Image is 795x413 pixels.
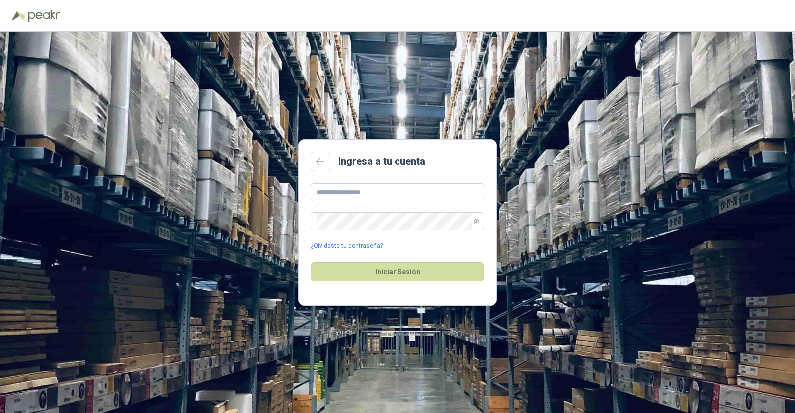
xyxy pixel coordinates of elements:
[311,262,484,281] button: Iniciar Sesión
[311,241,383,250] a: ¿Olvidaste tu contraseña?
[474,218,479,224] span: eye-invisible
[338,154,425,169] h2: Ingresa a tu cuenta
[28,10,60,22] img: Peakr
[12,11,26,21] img: Logo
